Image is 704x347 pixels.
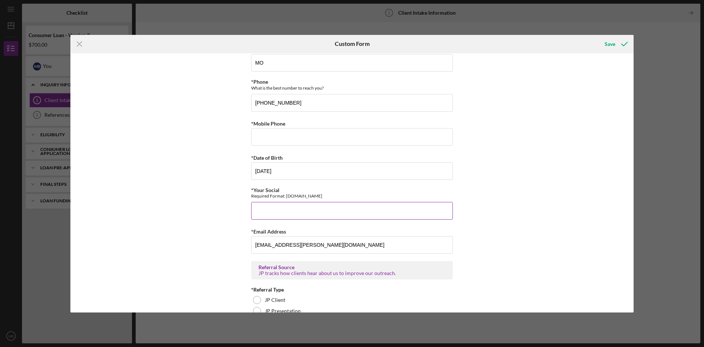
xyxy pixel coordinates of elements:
[251,187,279,193] label: *Your Social
[597,37,634,51] button: Save
[251,155,283,161] label: *Date of Birth
[258,264,445,270] div: Referral Source
[335,40,370,47] h6: Custom Form
[251,79,268,85] label: *Phone
[265,297,285,303] label: JP Client
[251,228,286,235] label: *Email Address
[251,85,453,91] div: What is the best number to reach you?
[265,308,301,314] label: JP Presentation
[258,270,445,276] div: JP tracks how clients hear about us to improve our outreach.
[251,193,453,199] div: Required Format: [DOMAIN_NAME]
[251,120,285,127] label: *Mobile Phone
[605,37,615,51] div: Save
[251,287,453,293] div: *Referral Type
